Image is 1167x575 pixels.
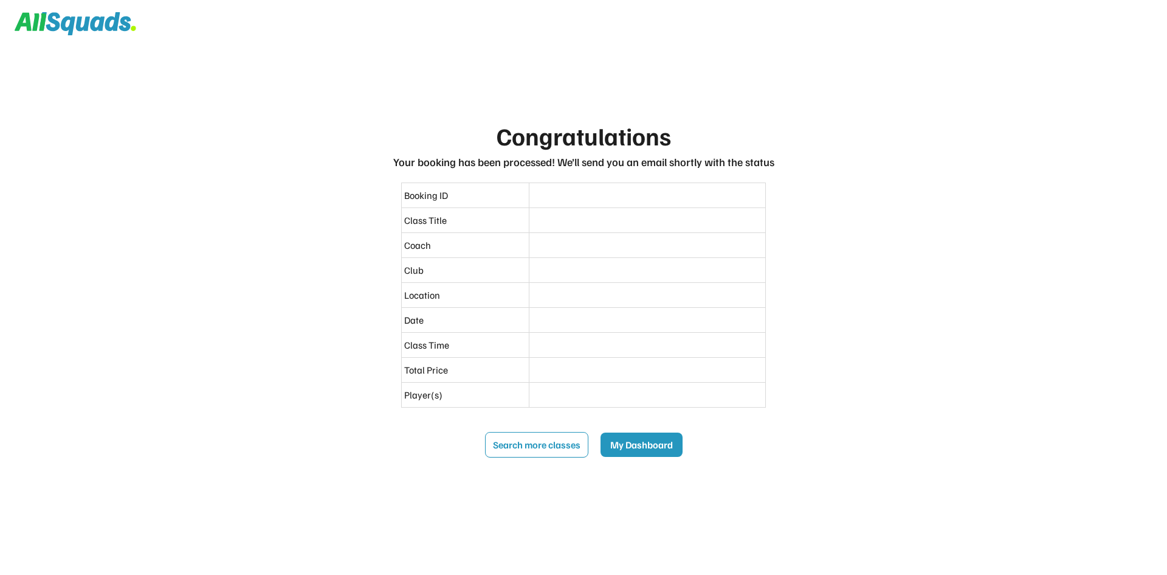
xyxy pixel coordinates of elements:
div: Class Title [404,213,526,228]
div: Booking ID [404,188,526,203]
div: Class Time [404,338,526,352]
button: Search more classes [485,432,588,458]
img: Squad%20Logo.svg [15,12,136,35]
div: Total Price [404,363,526,377]
button: My Dashboard [601,433,683,457]
div: Your booking has been processed! We’ll send you an email shortly with the status [393,154,774,170]
div: Coach [404,238,526,253]
div: Player(s) [404,388,526,402]
div: Club [404,263,526,277]
div: Location [404,288,526,302]
div: Congratulations [497,117,671,154]
div: Date [404,313,526,327]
